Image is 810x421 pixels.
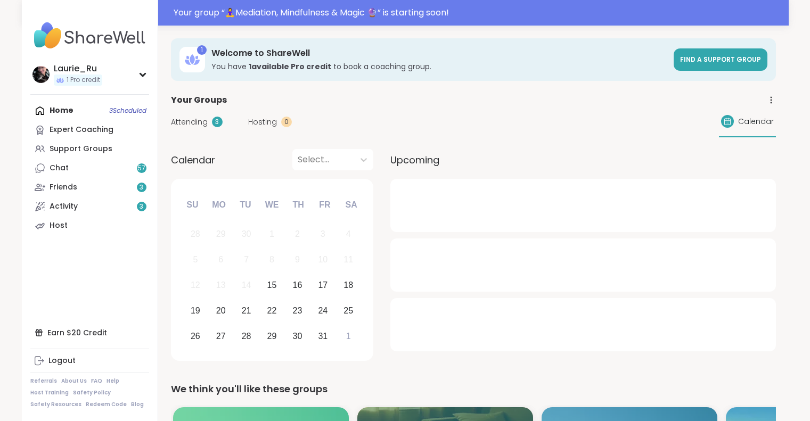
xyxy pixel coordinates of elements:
[287,193,310,217] div: Th
[318,252,328,267] div: 10
[209,299,232,322] div: Choose Monday, October 20th, 2025
[337,274,360,297] div: Choose Saturday, October 18th, 2025
[260,193,283,217] div: We
[191,329,200,343] div: 26
[242,227,251,241] div: 30
[242,278,251,292] div: 14
[30,323,149,342] div: Earn $20 Credit
[738,116,774,127] span: Calendar
[293,278,302,292] div: 16
[30,401,81,408] a: Safety Resources
[260,325,283,348] div: Choose Wednesday, October 29th, 2025
[67,76,100,85] span: 1 Pro credit
[234,193,257,217] div: Tu
[30,159,149,178] a: Chat57
[48,356,76,366] div: Logout
[293,329,302,343] div: 30
[295,252,300,267] div: 9
[50,201,78,212] div: Activity
[293,303,302,318] div: 23
[269,227,274,241] div: 1
[207,193,231,217] div: Mo
[216,227,226,241] div: 29
[30,216,149,235] a: Host
[50,144,112,154] div: Support Groups
[286,274,309,297] div: Choose Thursday, October 16th, 2025
[337,249,360,271] div: Not available Saturday, October 11th, 2025
[171,382,776,397] div: We think you'll like these groups
[218,252,223,267] div: 6
[209,325,232,348] div: Choose Monday, October 27th, 2025
[235,249,258,271] div: Not available Tuesday, October 7th, 2025
[191,303,200,318] div: 19
[249,61,331,72] b: 1 available Pro credit
[337,325,360,348] div: Choose Saturday, November 1st, 2025
[235,274,258,297] div: Not available Tuesday, October 14th, 2025
[267,278,277,292] div: 15
[91,377,102,385] a: FAQ
[191,278,200,292] div: 12
[184,249,207,271] div: Not available Sunday, October 5th, 2025
[312,249,334,271] div: Not available Friday, October 10th, 2025
[343,252,353,267] div: 11
[30,197,149,216] a: Activity3
[30,178,149,197] a: Friends3
[61,377,87,385] a: About Us
[212,117,223,127] div: 3
[235,223,258,246] div: Not available Tuesday, September 30th, 2025
[312,274,334,297] div: Choose Friday, October 17th, 2025
[295,227,300,241] div: 2
[131,401,144,408] a: Blog
[171,94,227,106] span: Your Groups
[235,299,258,322] div: Choose Tuesday, October 21st, 2025
[32,66,50,83] img: Laurie_Ru
[260,274,283,297] div: Choose Wednesday, October 15th, 2025
[171,117,208,128] span: Attending
[140,202,143,211] span: 3
[50,182,77,193] div: Friends
[184,274,207,297] div: Not available Sunday, October 12th, 2025
[318,278,328,292] div: 17
[343,303,353,318] div: 25
[50,220,68,231] div: Host
[346,227,351,241] div: 4
[318,329,328,343] div: 31
[286,223,309,246] div: Not available Thursday, October 2nd, 2025
[242,329,251,343] div: 28
[337,299,360,322] div: Choose Saturday, October 25th, 2025
[30,377,57,385] a: Referrals
[174,6,782,19] div: Your group “ 🧘‍♀️Mediation, Mindfulness & Magic 🔮 ” is starting soon!
[30,17,149,54] img: ShareWell Nav Logo
[248,117,277,128] span: Hosting
[680,55,761,64] span: Find a support group
[312,223,334,246] div: Not available Friday, October 3rd, 2025
[269,252,274,267] div: 8
[286,299,309,322] div: Choose Thursday, October 23rd, 2025
[211,47,667,59] h3: Welcome to ShareWell
[184,325,207,348] div: Choose Sunday, October 26th, 2025
[30,120,149,139] a: Expert Coaching
[54,63,102,75] div: Laurie_Ru
[86,401,127,408] a: Redeem Code
[286,325,309,348] div: Choose Thursday, October 30th, 2025
[242,303,251,318] div: 21
[73,389,111,397] a: Safety Policy
[211,61,667,72] h3: You have to book a coaching group.
[107,377,119,385] a: Help
[171,153,215,167] span: Calendar
[321,227,325,241] div: 3
[281,117,292,127] div: 0
[181,193,204,217] div: Su
[339,193,363,217] div: Sa
[30,351,149,370] a: Logout
[30,389,69,397] a: Host Training
[184,223,207,246] div: Not available Sunday, September 28th, 2025
[140,183,143,192] span: 3
[209,249,232,271] div: Not available Monday, October 6th, 2025
[343,278,353,292] div: 18
[318,303,328,318] div: 24
[313,193,337,217] div: Fr
[260,223,283,246] div: Not available Wednesday, October 1st, 2025
[390,153,439,167] span: Upcoming
[346,329,351,343] div: 1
